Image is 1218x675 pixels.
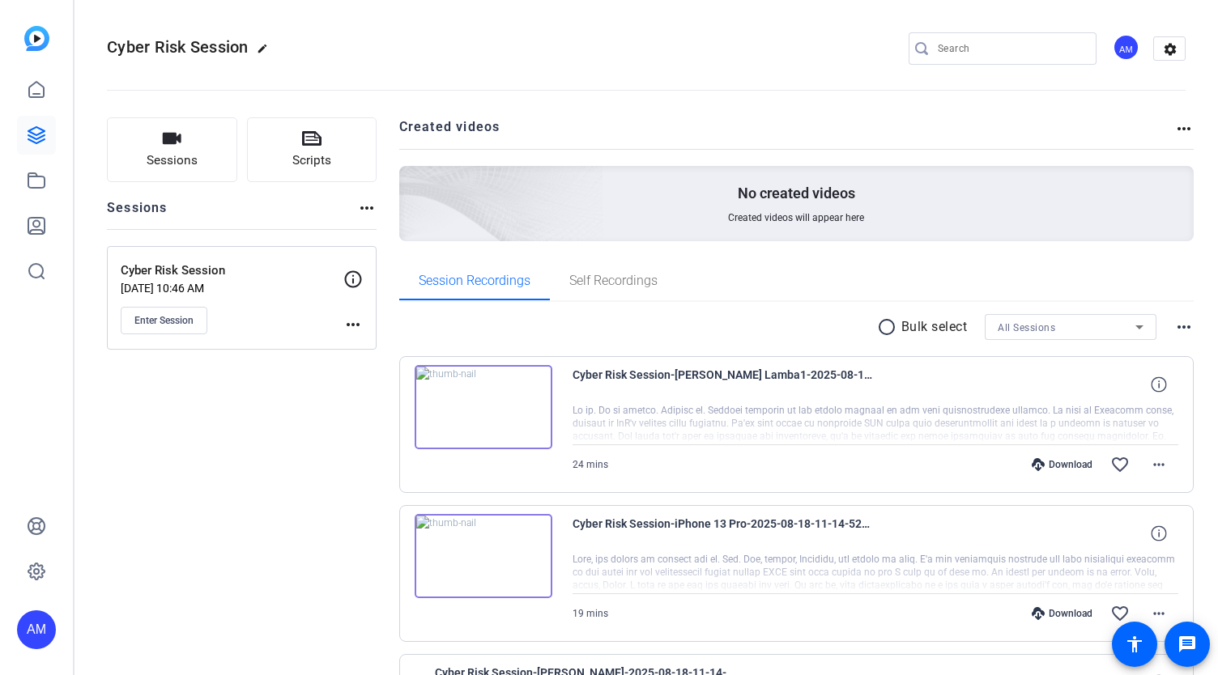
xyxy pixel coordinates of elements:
button: Scripts [247,117,377,182]
span: Created videos will appear here [728,211,864,224]
img: blue-gradient.svg [24,26,49,51]
button: Sessions [107,117,237,182]
p: No created videos [738,184,855,203]
span: Self Recordings [569,274,658,287]
p: Cyber Risk Session [121,261,343,280]
mat-icon: more_horiz [1149,604,1169,623]
mat-icon: more_horiz [357,198,377,218]
mat-icon: favorite_border [1110,604,1130,623]
h2: Sessions [107,198,168,229]
mat-icon: more_horiz [343,315,363,334]
div: AM [1113,34,1139,61]
span: Enter Session [134,314,194,327]
span: 24 mins [573,459,608,470]
span: Sessions [147,151,198,170]
span: Session Recordings [419,274,530,287]
mat-icon: message [1178,635,1197,654]
div: AM [17,610,56,649]
mat-icon: settings [1154,37,1186,62]
p: [DATE] 10:46 AM [121,282,343,295]
div: Download [1024,458,1101,471]
div: Download [1024,607,1101,620]
span: All Sessions [998,322,1055,333]
mat-icon: more_horiz [1149,455,1169,474]
button: Enter Session [121,307,207,334]
mat-icon: more_horiz [1174,317,1194,337]
img: Creted videos background [218,6,604,357]
p: Bulk select [901,317,968,337]
mat-icon: more_horiz [1174,119,1194,138]
mat-icon: radio_button_unchecked [877,317,901,337]
input: Search [938,39,1084,58]
mat-icon: favorite_border [1110,455,1130,474]
span: Cyber Risk Session-[PERSON_NAME] Lamba1-2025-08-18-11-14-52-809-5 [573,365,872,404]
img: thumb-nail [415,514,552,598]
span: Scripts [292,151,331,170]
span: 19 mins [573,608,608,619]
span: Cyber Risk Session [107,37,249,57]
mat-icon: edit [257,43,276,62]
mat-icon: accessibility [1125,635,1144,654]
h2: Created videos [399,117,1175,149]
img: thumb-nail [415,365,552,449]
ngx-avatar: Abe Menendez [1113,34,1141,62]
span: Cyber Risk Session-iPhone 13 Pro-2025-08-18-11-14-52-809-3 [573,514,872,553]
